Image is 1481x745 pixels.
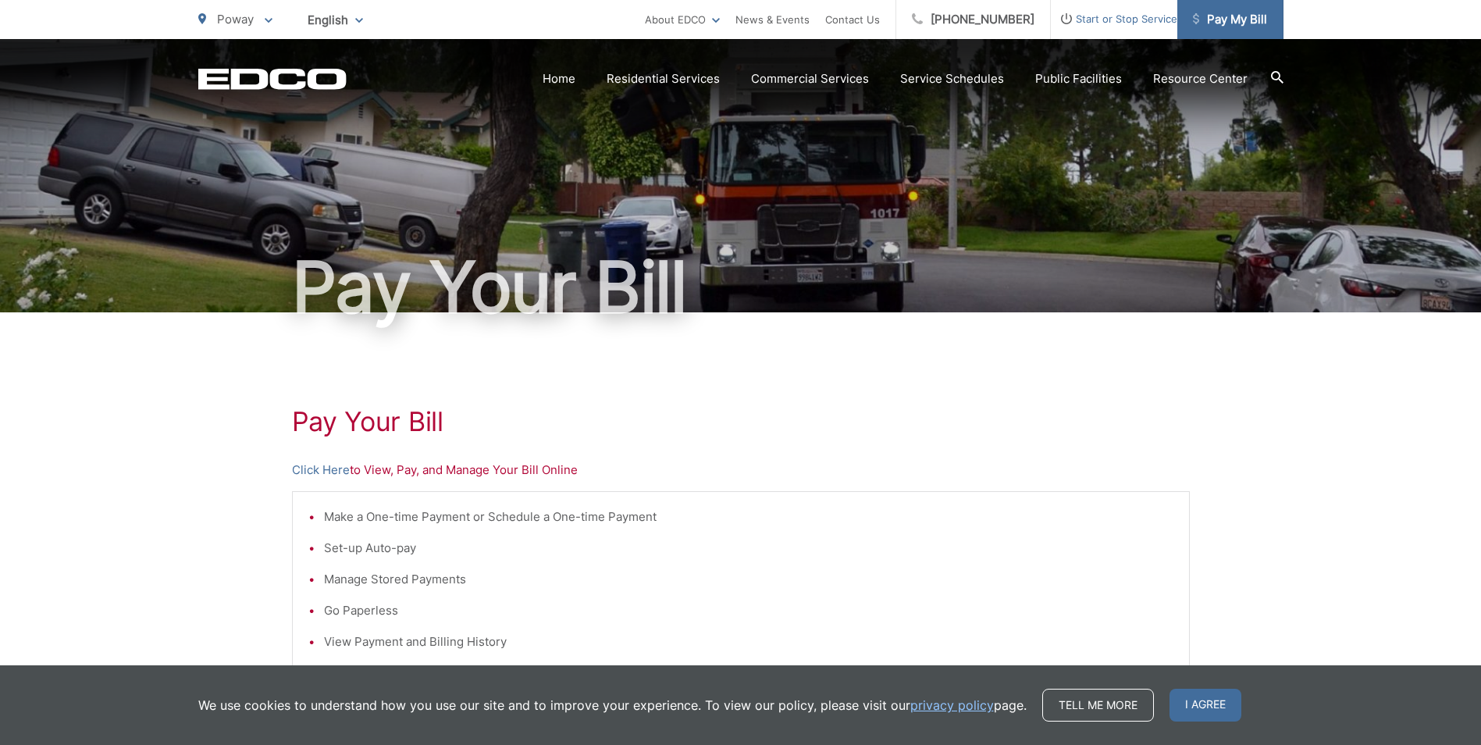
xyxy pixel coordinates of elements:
[324,633,1173,651] li: View Payment and Billing History
[543,70,575,88] a: Home
[198,248,1283,326] h1: Pay Your Bill
[324,508,1173,526] li: Make a One-time Payment or Schedule a One-time Payment
[296,6,375,34] span: English
[825,10,880,29] a: Contact Us
[324,570,1173,589] li: Manage Stored Payments
[324,539,1173,558] li: Set-up Auto-pay
[900,70,1004,88] a: Service Schedules
[751,70,869,88] a: Commercial Services
[292,461,350,479] a: Click Here
[292,406,1190,437] h1: Pay Your Bill
[324,601,1173,620] li: Go Paperless
[607,70,720,88] a: Residential Services
[645,10,720,29] a: About EDCO
[217,12,254,27] span: Poway
[735,10,810,29] a: News & Events
[198,68,347,90] a: EDCD logo. Return to the homepage.
[1169,689,1241,722] span: I agree
[1035,70,1122,88] a: Public Facilities
[1193,10,1267,29] span: Pay My Bill
[1042,689,1154,722] a: Tell me more
[910,696,994,715] a: privacy policy
[292,461,1190,479] p: to View, Pay, and Manage Your Bill Online
[198,696,1027,715] p: We use cookies to understand how you use our site and to improve your experience. To view our pol...
[1153,70,1248,88] a: Resource Center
